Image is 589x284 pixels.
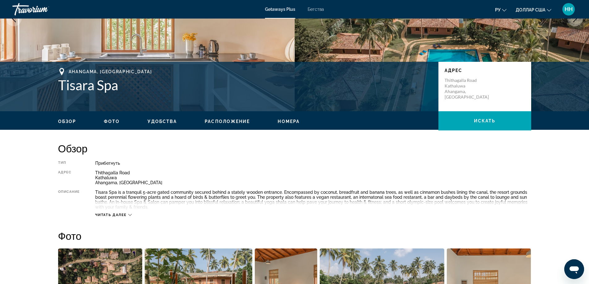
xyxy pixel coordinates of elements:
[567,11,583,26] button: Next image
[516,7,545,12] font: доллар США
[495,7,501,12] font: ру
[104,119,120,124] button: Фото
[445,78,494,100] p: Thithagalla Road Kathaluwa Ahangama, [GEOGRAPHIC_DATA]
[438,111,531,130] button: искать
[495,5,506,14] button: Изменить язык
[95,161,531,166] div: Прибегнуть
[95,213,127,217] span: Читать далее
[58,119,76,124] button: Обзор
[205,119,250,124] button: Расположение
[69,69,152,74] span: Ahangama, [GEOGRAPHIC_DATA]
[12,1,74,17] a: Травориум
[58,142,531,155] h2: Обзор
[308,7,324,12] a: Бегства
[95,213,132,217] button: Читать далее
[278,119,300,124] button: Номера
[6,11,22,26] button: Previous image
[95,190,531,210] div: Tisara Spa is a tranquil 5-acre gated community secured behind a stately wooden entrance. Encompa...
[58,161,80,166] div: Тип
[58,77,432,93] h1: Tisara Spa
[561,3,577,16] button: Меню пользователя
[565,6,573,12] font: НН
[147,119,177,124] button: Удобства
[516,5,551,14] button: Изменить валюту
[445,68,525,73] p: Адрес
[58,170,80,185] div: Адрес
[95,170,531,185] div: Thithagalla Road Kathaluwa Ahangama, [GEOGRAPHIC_DATA]
[58,230,531,242] h2: Фото
[474,118,496,123] span: искать
[58,190,80,210] div: Описание
[265,7,295,12] a: Getaways Plus
[564,259,584,279] iframe: Кнопка запуска окна обмена сообщениями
